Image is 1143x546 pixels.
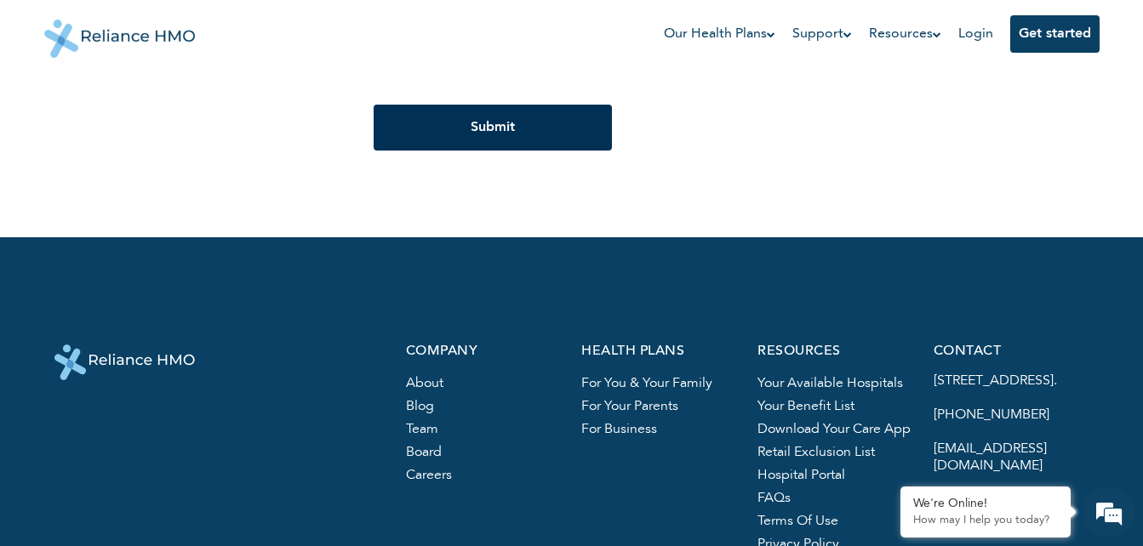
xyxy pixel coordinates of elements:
[757,515,838,528] a: terms of use
[581,400,678,413] a: For your parents
[31,85,69,128] img: d_794563401_company_1708531726252_794563401
[406,400,434,413] a: blog
[934,408,1049,422] a: [PHONE_NUMBER]
[934,374,1057,388] a: [STREET_ADDRESS].
[9,487,167,499] span: Conversation
[757,400,854,413] a: Your benefit list
[869,24,941,44] a: Resources
[406,344,562,359] p: company
[757,377,903,390] a: Your available hospitals
[406,423,438,436] a: team
[54,344,195,380] img: logo-white.svg
[792,24,852,44] a: Support
[581,423,657,436] a: For business
[757,446,875,459] a: Retail exclusion list
[279,9,320,49] div: Minimize live chat window
[757,492,791,505] a: FAQs
[757,423,911,436] a: Download your care app
[757,344,913,359] p: resources
[89,95,286,117] div: Chat with us now
[958,27,993,41] a: Login
[934,344,1089,359] p: contact
[934,442,1047,473] a: [EMAIL_ADDRESS][DOMAIN_NAME]
[757,469,845,482] a: hospital portal
[44,7,196,58] img: Reliance HMO's Logo
[1010,15,1100,53] button: Get started
[581,377,712,390] a: For you & your family
[664,24,775,44] a: Our Health Plans
[913,514,1058,527] p: How may I help you today?
[581,344,737,359] p: health plans
[99,181,235,353] span: We're online!
[406,469,452,482] a: careers
[374,105,612,151] input: Submit
[406,446,442,459] a: board
[406,377,443,390] a: About
[913,497,1058,511] div: We're Online!
[9,398,324,458] textarea: Type your message and hit 'Enter'
[167,458,325,510] div: FAQs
